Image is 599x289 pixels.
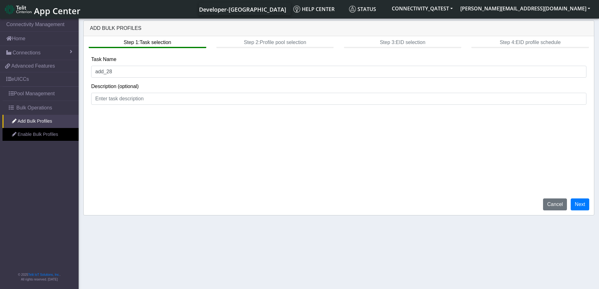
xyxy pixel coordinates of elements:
[11,62,55,70] span: Advanced Features
[347,3,388,15] a: Status
[388,3,457,14] button: CONNECTIVITY_QATEST
[3,115,79,128] a: Add Bulk Profiles
[3,87,79,101] a: Pool Management
[91,93,586,105] input: Enter task description
[543,198,567,210] button: Cancel
[571,198,589,210] button: Next
[16,104,52,112] span: Bulk Operations
[293,6,300,13] img: knowledge.svg
[291,3,347,15] a: Help center
[5,4,31,14] img: logo-telit-cinterion-gw-new.png
[349,6,376,13] span: Status
[84,21,594,36] div: Add Bulk Profiles
[5,3,80,16] a: App Center
[457,3,594,14] button: [PERSON_NAME][EMAIL_ADDRESS][DOMAIN_NAME]
[91,66,586,78] input: Enter task name
[199,6,286,13] span: Developer-[GEOGRAPHIC_DATA]
[89,36,206,48] btn: Step 1: Task selection
[349,6,356,13] img: status.svg
[91,56,116,63] label: Task Name
[3,101,79,115] a: Bulk Operations
[3,128,79,141] a: Enable Bulk Profiles
[91,83,139,90] label: Description (optional)
[199,3,286,15] a: Your current platform instance
[13,49,41,57] span: Connections
[34,5,80,17] span: App Center
[293,6,335,13] span: Help center
[28,273,60,276] a: Telit IoT Solutions, Inc.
